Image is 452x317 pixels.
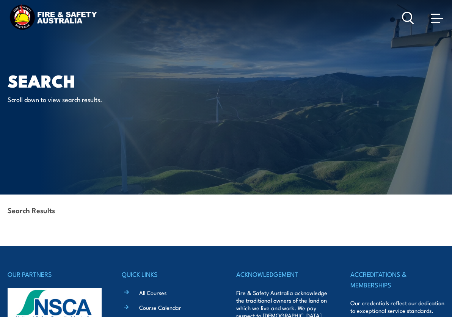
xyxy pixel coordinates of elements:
strong: Search Results [8,205,55,215]
h4: QUICK LINKS [122,269,216,279]
p: Our credentials reflect our dedication to exceptional service standards. [350,299,444,314]
a: Course Calendar [139,303,181,311]
h1: Search [8,73,195,88]
p: Scroll down to view search results. [8,95,146,104]
h4: ACKNOWLEDGEMENT [236,269,330,279]
a: All Courses [139,289,166,297]
h4: ACCREDITATIONS & MEMBERSHIPS [350,269,444,290]
h4: OUR PARTNERS [8,269,102,279]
